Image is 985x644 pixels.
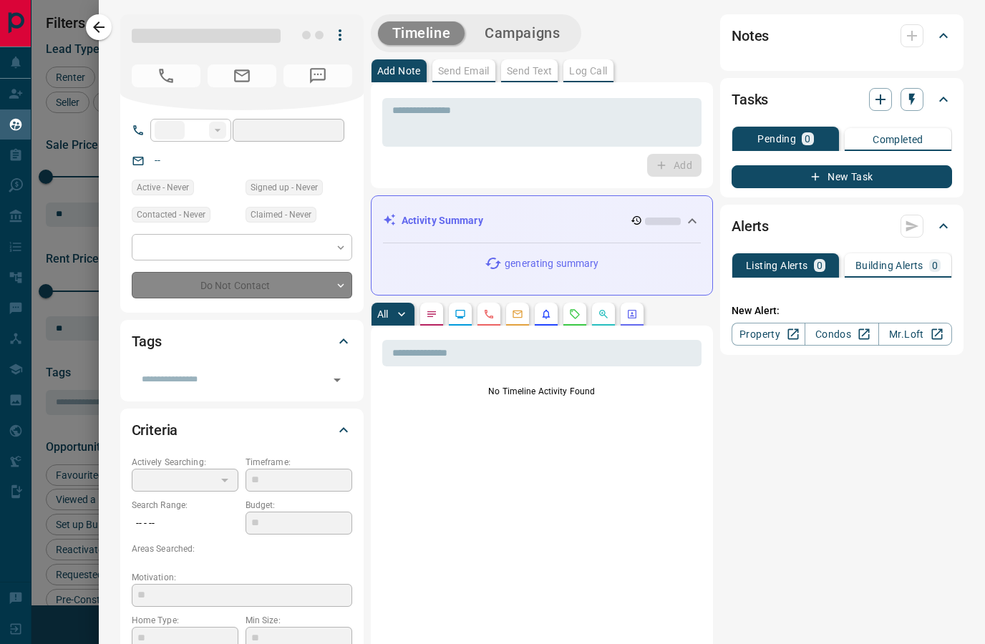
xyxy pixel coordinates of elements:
svg: Listing Alerts [540,308,552,320]
span: No Number [283,64,352,87]
svg: Requests [569,308,581,320]
svg: Notes [426,308,437,320]
p: Completed [873,135,923,145]
p: Actively Searching: [132,456,238,469]
p: All [377,309,389,319]
h2: Alerts [732,215,769,238]
span: Active - Never [137,180,189,195]
div: Tasks [732,82,952,117]
p: Timeframe: [246,456,352,469]
svg: Agent Actions [626,308,638,320]
span: Claimed - Never [251,208,311,222]
p: Search Range: [132,499,238,512]
button: Open [327,370,347,390]
a: Mr.Loft [878,323,952,346]
a: Property [732,323,805,346]
span: Signed up - Never [251,180,318,195]
div: Tags [132,324,352,358]
span: Contacted - Never [137,208,205,222]
div: Alerts [732,209,952,243]
p: Building Alerts [855,260,923,270]
p: New Alert: [732,303,952,318]
p: Home Type: [132,614,238,627]
h2: Tags [132,330,162,353]
p: Activity Summary [402,213,483,228]
p: 0 [932,260,938,270]
p: 0 [817,260,823,270]
button: New Task [732,165,952,188]
p: Listing Alerts [746,260,808,270]
div: Criteria [132,413,352,447]
button: Timeline [378,21,465,45]
p: No Timeline Activity Found [382,385,702,398]
p: Budget: [246,499,352,512]
svg: Emails [512,308,523,320]
p: Areas Searched: [132,542,352,555]
p: Min Size: [246,614,352,627]
svg: Opportunities [598,308,609,320]
a: -- [155,155,160,166]
p: generating summary [505,256,598,271]
p: -- - -- [132,512,238,535]
svg: Calls [483,308,495,320]
span: No Email [208,64,276,87]
div: Do Not Contact [132,272,352,298]
button: Campaigns [470,21,574,45]
p: Add Note [377,66,421,76]
span: No Number [132,64,200,87]
h2: Notes [732,24,769,47]
h2: Criteria [132,419,178,441]
div: Notes [732,19,952,53]
p: 0 [805,134,810,144]
svg: Lead Browsing Activity [455,308,466,320]
a: Condos [805,323,878,346]
p: Motivation: [132,571,352,584]
div: Activity Summary [383,208,701,234]
h2: Tasks [732,88,768,111]
p: Pending [757,134,796,144]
